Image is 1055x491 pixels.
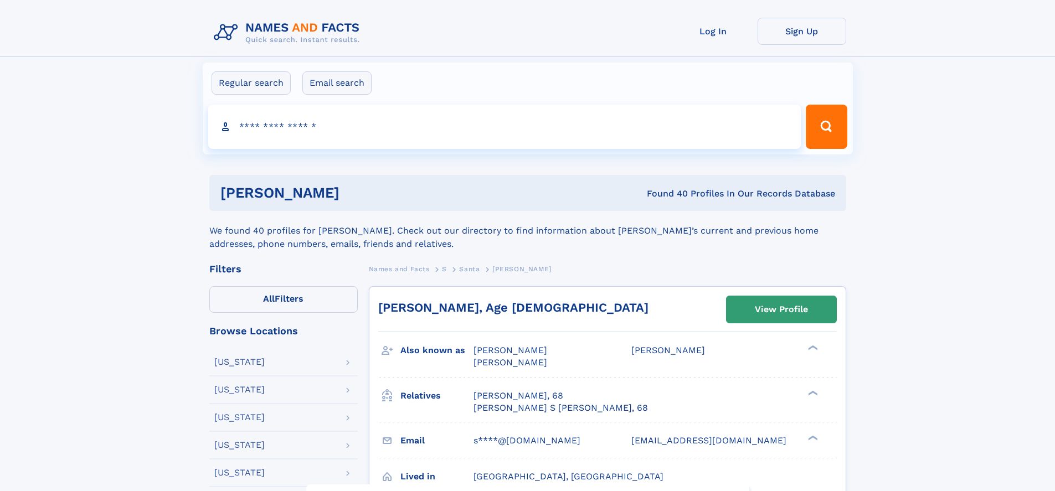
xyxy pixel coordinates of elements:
[758,18,846,45] a: Sign Up
[474,357,547,368] span: [PERSON_NAME]
[474,390,563,402] a: [PERSON_NAME], 68
[378,301,649,314] a: [PERSON_NAME], Age [DEMOGRAPHIC_DATA]
[209,264,358,274] div: Filters
[214,358,265,366] div: [US_STATE]
[442,262,447,276] a: S
[492,265,552,273] span: [PERSON_NAME]
[214,468,265,477] div: [US_STATE]
[369,262,430,276] a: Names and Facts
[474,471,663,482] span: [GEOGRAPHIC_DATA], [GEOGRAPHIC_DATA]
[493,188,835,200] div: Found 40 Profiles In Our Records Database
[459,265,480,273] span: Santa
[214,413,265,422] div: [US_STATE]
[263,293,275,304] span: All
[400,467,474,486] h3: Lived in
[209,18,369,48] img: Logo Names and Facts
[474,402,648,414] a: [PERSON_NAME] S [PERSON_NAME], 68
[631,435,786,446] span: [EMAIL_ADDRESS][DOMAIN_NAME]
[727,296,836,323] a: View Profile
[669,18,758,45] a: Log In
[459,262,480,276] a: Santa
[209,211,846,251] div: We found 40 profiles for [PERSON_NAME]. Check out our directory to find information about [PERSON...
[806,105,847,149] button: Search Button
[400,431,474,450] h3: Email
[220,186,493,200] h1: [PERSON_NAME]
[631,345,705,355] span: [PERSON_NAME]
[400,341,474,360] h3: Also known as
[209,326,358,336] div: Browse Locations
[302,71,372,95] label: Email search
[755,297,808,322] div: View Profile
[805,389,819,396] div: ❯
[212,71,291,95] label: Regular search
[400,386,474,405] h3: Relatives
[214,441,265,449] div: [US_STATE]
[805,344,819,352] div: ❯
[209,286,358,313] label: Filters
[805,434,819,441] div: ❯
[442,265,447,273] span: S
[474,345,547,355] span: [PERSON_NAME]
[214,385,265,394] div: [US_STATE]
[208,105,801,149] input: search input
